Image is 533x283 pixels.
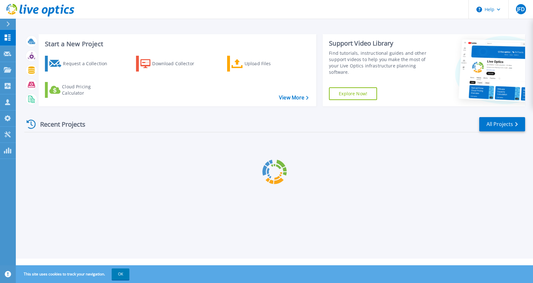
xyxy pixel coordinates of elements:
[63,57,114,70] div: Request a Collection
[517,7,524,12] span: JFD
[17,268,129,280] span: This site uses cookies to track your navigation.
[329,87,377,100] a: Explore Now!
[279,95,308,101] a: View More
[45,82,115,98] a: Cloud Pricing Calculator
[112,268,129,280] button: OK
[62,84,113,96] div: Cloud Pricing Calculator
[136,56,207,72] a: Download Collector
[329,39,431,47] div: Support Video Library
[245,57,295,70] div: Upload Files
[45,41,308,47] h3: Start a New Project
[45,56,115,72] a: Request a Collection
[329,50,431,75] div: Find tutorials, instructional guides and other support videos to help you make the most of your L...
[227,56,298,72] a: Upload Files
[479,117,525,131] a: All Projects
[152,57,203,70] div: Download Collector
[24,116,94,132] div: Recent Projects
